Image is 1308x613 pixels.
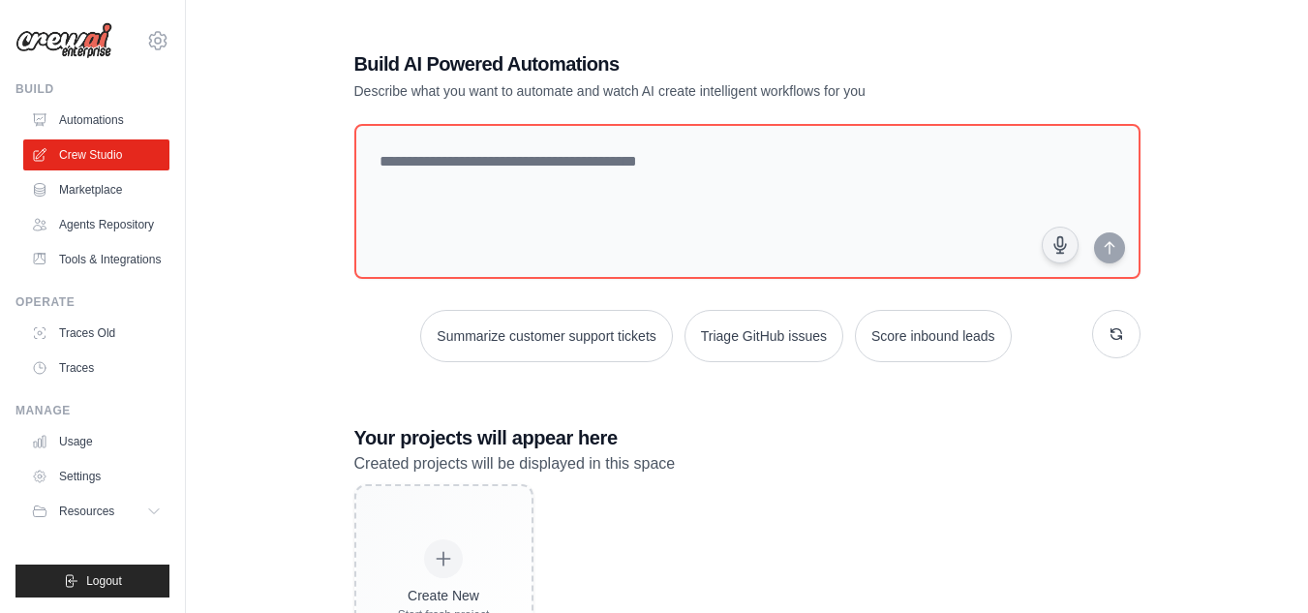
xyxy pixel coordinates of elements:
[855,310,1012,362] button: Score inbound leads
[23,426,169,457] a: Usage
[398,586,490,605] div: Create New
[1092,310,1141,358] button: Get new suggestions
[354,50,1005,77] h1: Build AI Powered Automations
[354,424,1141,451] h3: Your projects will appear here
[15,403,169,418] div: Manage
[23,105,169,136] a: Automations
[684,310,843,362] button: Triage GitHub issues
[23,209,169,240] a: Agents Repository
[59,504,114,519] span: Resources
[23,352,169,383] a: Traces
[23,244,169,275] a: Tools & Integrations
[15,565,169,598] button: Logout
[354,451,1141,476] p: Created projects will be displayed in this space
[420,310,672,362] button: Summarize customer support tickets
[15,81,169,97] div: Build
[23,496,169,527] button: Resources
[15,294,169,310] div: Operate
[23,174,169,205] a: Marketplace
[23,139,169,170] a: Crew Studio
[15,22,112,59] img: Logo
[23,318,169,349] a: Traces Old
[23,461,169,492] a: Settings
[354,81,1005,101] p: Describe what you want to automate and watch AI create intelligent workflows for you
[1042,227,1079,263] button: Click to speak your automation idea
[86,573,122,589] span: Logout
